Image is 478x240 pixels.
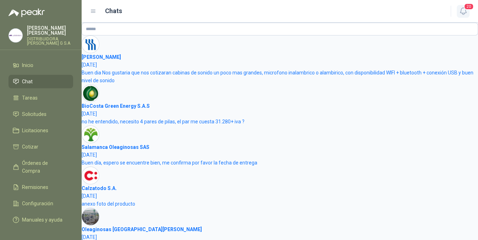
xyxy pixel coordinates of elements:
[82,193,97,199] span: [DATE]
[82,35,478,84] a: Company Logo[PERSON_NAME][DATE]Buen dia Nos gustaria que nos cotizaran cabinas de sonido un poco ...
[9,197,73,210] a: Configuración
[82,234,97,240] span: [DATE]
[82,53,478,61] h4: [PERSON_NAME]
[82,201,135,207] span: anexo foto del producto
[9,29,22,42] img: Company Logo
[22,61,33,69] span: Inicio
[9,124,73,137] a: Licitaciones
[82,62,97,68] span: [DATE]
[9,180,73,194] a: Remisiones
[22,110,46,118] span: Solicitudes
[22,94,38,102] span: Tareas
[22,200,53,207] span: Configuración
[22,143,38,151] span: Cotizar
[9,140,73,154] a: Cotizar
[82,102,478,110] h4: BioCosta Green Energy S.A.S
[82,125,478,167] a: Company LogoSalamanca Oleaginosas SAS[DATE]Buen día, espero se encuentre bien, me confirma por fa...
[464,3,474,10] span: 20
[457,5,469,18] button: 20
[82,160,257,166] span: Buen día, espero se encuentre bien, me confirma por favor la fecha de entrega
[82,208,99,225] img: Company Logo
[9,58,73,72] a: Inicio
[82,167,478,208] a: Company LogoCalzatodo S.A.[DATE]anexo foto del producto
[22,216,62,224] span: Manuales y ayuda
[82,184,478,192] h4: Calzatodo S.A.
[27,37,73,45] p: DISTRIBUIDORA [PERSON_NAME] G S.A
[22,159,66,175] span: Órdenes de Compra
[82,84,478,125] a: Company LogoBioCosta Green Energy S.A.S[DATE]no he entendido, necesito 4 pares de pilas, el par m...
[82,111,97,117] span: [DATE]
[22,127,48,134] span: Licitaciones
[82,36,99,53] img: Company Logo
[9,91,73,105] a: Tareas
[9,213,73,227] a: Manuales y ayuda
[82,225,478,233] h4: Oleaginosas [GEOGRAPHIC_DATA][PERSON_NAME]
[9,9,45,17] img: Logo peakr
[105,6,122,16] h1: Chats
[82,126,99,143] img: Company Logo
[82,70,473,83] span: Buen dia Nos gustaria que nos cotizaran cabinas de sonido un poco mas grandes, microfono inalambr...
[27,26,73,35] p: [PERSON_NAME] [PERSON_NAME]
[9,156,73,178] a: Órdenes de Compra
[22,183,48,191] span: Remisiones
[9,107,73,121] a: Solicitudes
[82,119,245,124] span: no he entendido, necesito 4 pares de pilas, el par me cuesta 31.280+ iva ?
[82,143,478,151] h4: Salamanca Oleaginosas SAS
[82,167,99,184] img: Company Logo
[82,85,99,102] img: Company Logo
[9,75,73,88] a: Chat
[22,78,33,85] span: Chat
[82,152,97,158] span: [DATE]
